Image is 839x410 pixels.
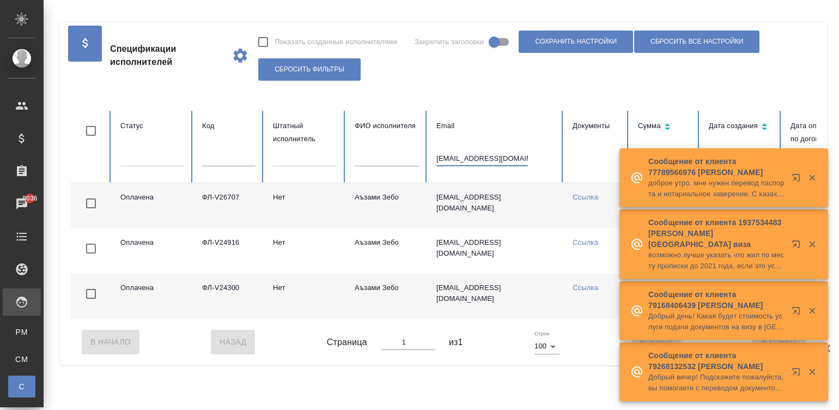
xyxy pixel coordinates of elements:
button: Открыть в новой вкладке [785,167,811,193]
button: Закрыть [801,367,823,377]
td: Нет [264,228,346,274]
button: Сбросить все настройки [634,31,759,53]
span: Показать созданные исполнителями [275,37,397,47]
span: Сбросить фильтры [275,65,344,74]
span: 9036 [16,193,44,204]
p: Сообщение от клиента 77789566976 [PERSON_NAME] [648,156,785,178]
td: Аъзами Зебо [346,183,428,228]
p: Сообщение от клиента 1937534483 [PERSON_NAME] [GEOGRAPHIC_DATA] виза [648,217,785,250]
span: Сохранить настройки [535,37,617,46]
td: Аъзами Зебо [346,274,428,319]
span: Закрепить заголовки [415,37,484,47]
span: CM [14,354,30,365]
td: ФЛ-V24300 [193,274,264,319]
button: Открыть в новой вкладке [785,361,811,387]
button: Закрыть [801,239,823,249]
div: ФИО исполнителя [355,119,419,132]
td: Оплачена [112,274,193,319]
a: CM [8,348,35,370]
div: Статус [120,119,185,132]
td: [EMAIL_ADDRESS][DOMAIN_NAME] [428,228,564,274]
div: Код [202,119,256,132]
a: С [8,376,35,397]
div: Штатный исполнитель [273,119,337,146]
button: Закрыть [801,306,823,316]
div: 100 [534,339,560,354]
p: Сообщение от клиента 79168406439 [PERSON_NAME] [648,289,785,311]
a: Ссылка [573,238,598,246]
p: Добрый вечер! Подскажите пожалуйста, вы помогаете с переводом документов на визы? с Русского на Англ [648,372,785,394]
button: Закрыть [801,173,823,183]
div: Сортировка [638,119,691,135]
button: Сохранить настройки [519,31,633,53]
td: Нет [264,183,346,228]
p: возможно лучше указать что жил по месту прописки до 2021 года, если это усилит эту анкету, в целом д [648,250,785,272]
td: [EMAIL_ADDRESS][DOMAIN_NAME] [428,274,564,319]
button: Открыть в новой вкладке [785,300,811,326]
td: ФЛ-V24916 [193,228,264,274]
a: 9036 [3,190,41,218]
p: доброе утро. мне нужен перевод паспорта и нотариальное заверение. С казахского на русский. есть возм [648,178,785,200]
td: [EMAIL_ADDRESS][DOMAIN_NAME] [428,183,564,228]
a: PM [8,321,35,343]
label: Строк [534,331,549,336]
td: Аъзами Зебо [346,228,428,274]
span: из 1 [449,336,463,349]
button: Открыть в новой вкладке [785,233,811,260]
span: Toggle Row Selected [80,192,102,215]
td: Нет [264,274,346,319]
td: Оплачена [112,228,193,274]
span: Toggle Row Selected [80,282,102,305]
div: Сортировка [709,119,773,135]
p: Сообщение от клиента 79268132532 [PERSON_NAME] [648,350,785,372]
div: Email [436,119,555,132]
span: Toggle Row Selected [80,237,102,260]
span: Страница [327,336,367,349]
span: Сбросить все настройки [650,37,743,46]
div: Документы [573,119,621,132]
span: Спецификации исполнителей [110,43,223,69]
td: ФЛ-V26707 [193,183,264,228]
p: Добрый день! Какая будет стоимость услуги подачи документов на визу в [GEOGRAPHIC_DATA]? [648,311,785,333]
a: Ссылка [573,193,598,201]
span: С [14,381,30,392]
td: Оплачена [112,183,193,228]
span: PM [14,327,30,337]
button: Сбросить фильтры [258,58,361,81]
a: Ссылка [573,284,598,292]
